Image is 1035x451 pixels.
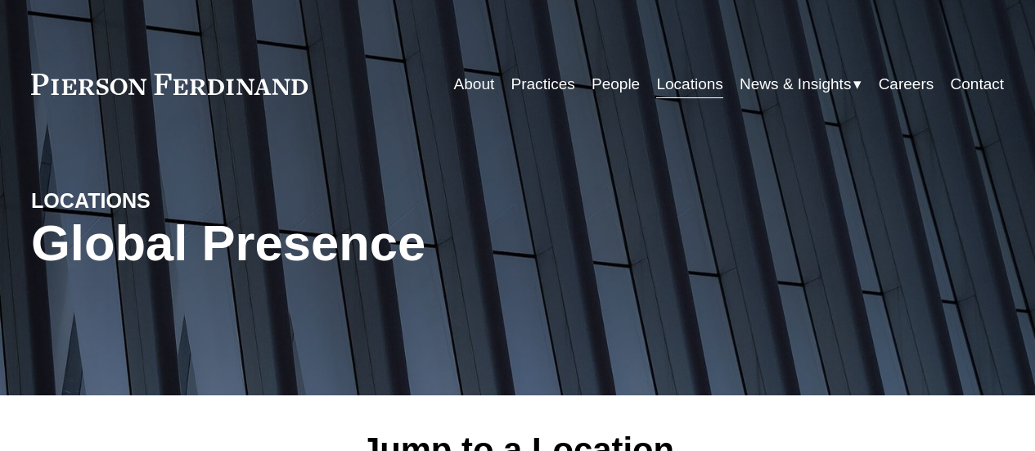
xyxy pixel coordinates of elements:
a: Practices [511,69,575,100]
h1: Global Presence [31,214,680,272]
a: About [454,69,495,100]
a: People [592,69,640,100]
a: Contact [951,69,1005,100]
span: News & Insights [740,70,851,98]
a: folder dropdown [740,69,862,100]
a: Locations [656,69,722,100]
h4: LOCATIONS [31,188,274,214]
a: Careers [879,69,934,100]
